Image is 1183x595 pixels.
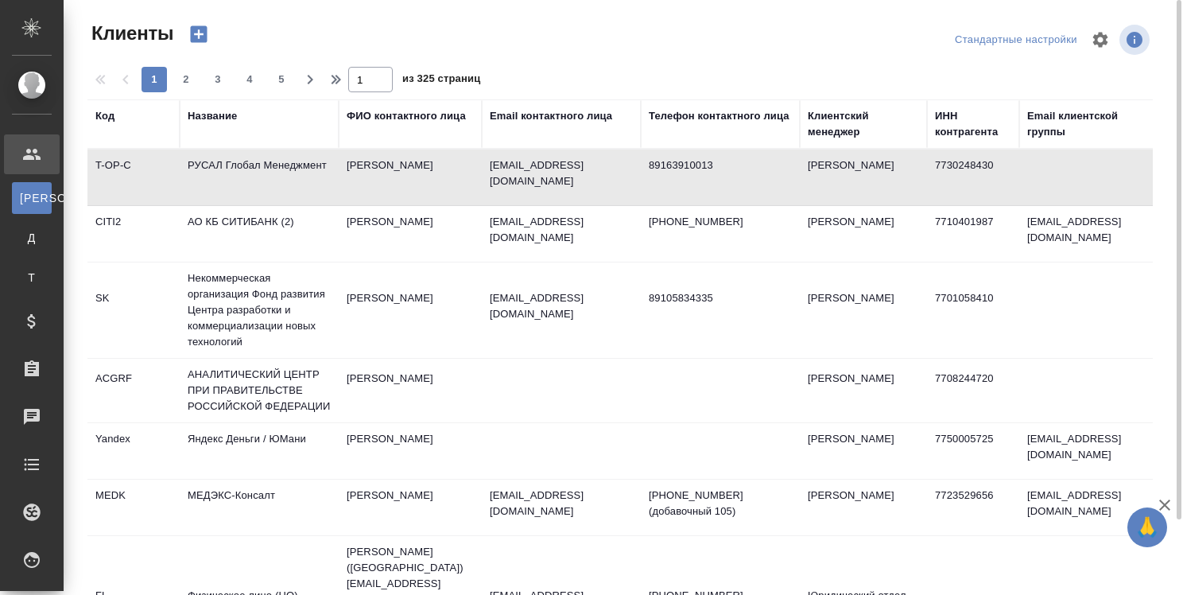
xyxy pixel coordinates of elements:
[180,480,339,535] td: МЕДЭКС-Консалт
[1027,108,1154,140] div: Email клиентской группы
[1134,511,1161,544] span: 🙏
[800,206,927,262] td: [PERSON_NAME]
[20,190,44,206] span: [PERSON_NAME]
[490,290,633,322] p: [EMAIL_ADDRESS][DOMAIN_NAME]
[402,69,480,92] span: из 325 страниц
[1127,507,1167,547] button: 🙏
[1019,480,1162,535] td: [EMAIL_ADDRESS][DOMAIN_NAME]
[935,108,1011,140] div: ИНН контрагента
[180,150,339,205] td: РУСАЛ Глобал Менеджмент
[1119,25,1153,55] span: Посмотреть информацию
[339,282,482,338] td: [PERSON_NAME]
[87,423,180,479] td: Yandex
[339,363,482,418] td: [PERSON_NAME]
[649,290,792,306] p: 89105834335
[269,72,294,87] span: 5
[927,282,1019,338] td: 7701058410
[800,363,927,418] td: [PERSON_NAME]
[87,363,180,418] td: ACGRF
[205,72,231,87] span: 3
[87,206,180,262] td: CITI2
[180,262,339,358] td: Некоммерческая организация Фонд развития Центра разработки и коммерциализации новых технологий
[269,67,294,92] button: 5
[927,206,1019,262] td: 7710401987
[173,67,199,92] button: 2
[339,480,482,535] td: [PERSON_NAME]
[927,480,1019,535] td: 7723529656
[339,150,482,205] td: [PERSON_NAME]
[490,108,612,124] div: Email контактного лица
[339,206,482,262] td: [PERSON_NAME]
[1019,206,1162,262] td: [EMAIL_ADDRESS][DOMAIN_NAME]
[173,72,199,87] span: 2
[180,423,339,479] td: Яндекс Деньги / ЮМани
[649,157,792,173] p: 89163910013
[800,480,927,535] td: [PERSON_NAME]
[180,206,339,262] td: АО КБ СИТИБАНК (2)
[180,359,339,422] td: АНАЛИТИЧЕСКИЙ ЦЕНТР ПРИ ПРАВИТЕЛЬСТВЕ РОССИЙСКОЙ ФЕДЕРАЦИИ
[649,108,789,124] div: Телефон контактного лица
[237,67,262,92] button: 4
[927,150,1019,205] td: 7730248430
[20,270,44,286] span: Т
[490,488,633,519] p: [EMAIL_ADDRESS][DOMAIN_NAME]
[87,150,180,205] td: T-OP-C
[87,480,180,535] td: MEDK
[808,108,919,140] div: Клиентский менеджер
[800,423,927,479] td: [PERSON_NAME]
[927,423,1019,479] td: 7750005725
[87,282,180,338] td: SK
[12,262,52,294] a: Т
[649,214,792,230] p: [PHONE_NUMBER]
[951,28,1081,52] div: split button
[237,72,262,87] span: 4
[490,157,633,189] p: [EMAIL_ADDRESS][DOMAIN_NAME]
[347,108,466,124] div: ФИО контактного лица
[649,488,792,519] p: [PHONE_NUMBER] (добавочный 105)
[12,182,52,214] a: [PERSON_NAME]
[800,282,927,338] td: [PERSON_NAME]
[20,230,44,246] span: Д
[188,108,237,124] div: Название
[800,150,927,205] td: [PERSON_NAME]
[12,222,52,254] a: Д
[927,363,1019,418] td: 7708244720
[87,21,173,46] span: Клиенты
[1019,423,1162,479] td: [EMAIL_ADDRESS][DOMAIN_NAME]
[180,21,218,48] button: Создать
[205,67,231,92] button: 3
[339,423,482,479] td: [PERSON_NAME]
[95,108,114,124] div: Код
[490,214,633,246] p: [EMAIL_ADDRESS][DOMAIN_NAME]
[1081,21,1119,59] span: Настроить таблицу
